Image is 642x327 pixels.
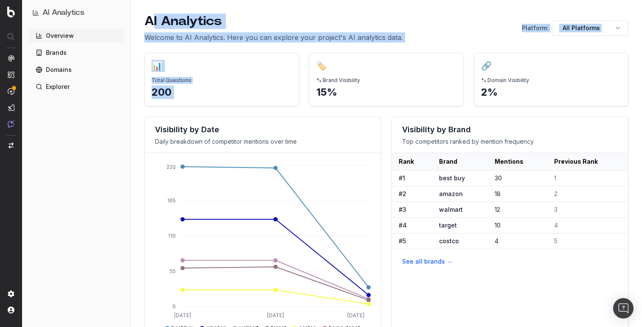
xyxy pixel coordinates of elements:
img: Intelligence [8,71,14,78]
th: Previous Rank [547,153,628,170]
div: 📊 [152,60,162,72]
img: Setting [8,290,14,297]
div: 🔗 [481,60,492,72]
td: # 4 [392,217,432,233]
p: Daily breakdown of competitor mentions over time [155,137,371,146]
img: Studio [8,104,14,111]
h2: Visibility by Brand [402,124,618,136]
tspan: 165 [167,197,176,204]
button: All Platforms [552,20,628,36]
td: 5 [547,233,628,249]
td: 18 [488,186,547,202]
img: Activation [8,88,14,95]
img: Analytics [8,55,14,62]
tspan: 220 [166,164,176,170]
tspan: 55 [170,268,176,274]
h1: AI Analytics [42,7,84,19]
div: Total Questions [152,77,292,84]
tspan: 0 [172,303,176,310]
td: # 5 [392,233,432,249]
td: # 1 [392,170,432,186]
a: See all brands → [402,258,453,265]
td: 10 [488,217,547,233]
a: Domains [29,63,124,77]
th: Mentions [488,153,547,170]
a: Overview [29,29,124,43]
h1: AI Analytics [144,14,403,29]
p: Welcome to AI Analytics. Here you can explore your project's AI analytics data. [144,32,403,43]
td: # 2 [392,186,432,202]
tspan: [DATE] [347,312,364,318]
div: Open Intercom Messenger [613,298,634,318]
td: 3 [547,202,628,217]
span: amazon [439,190,463,197]
td: 4 [488,233,547,249]
div: % Brand Visibility [316,77,456,84]
img: Switch project [8,142,14,148]
th: Brand [432,153,488,170]
span: best buy [439,174,465,182]
h2: Visibility by Date [155,124,371,136]
td: # 3 [392,202,432,217]
td: 12 [488,202,547,217]
span: target [439,222,457,229]
img: My account [8,307,14,313]
td: 2 [547,186,628,202]
button: AI Analytics [32,7,120,19]
img: Botify logo [7,6,15,17]
tspan: 110 [168,233,176,239]
tspan: [DATE] [267,312,284,318]
p: Top competitors ranked by mention frequency [402,137,618,146]
a: Brands [29,46,124,60]
div: 15% [316,85,456,99]
span: walmart [439,206,463,213]
td: 4 [547,217,628,233]
img: Assist [8,120,14,128]
div: 2% [481,85,621,99]
span: Platform: [522,24,549,32]
span: costco [439,237,459,245]
tspan: [DATE] [174,312,191,318]
td: 1 [547,170,628,186]
th: Rank [392,153,432,170]
td: 30 [488,170,547,186]
div: 200 [152,85,292,99]
div: % Domain Visibility [481,77,621,84]
a: Explorer [29,80,124,94]
div: 🏷️ [316,60,327,72]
